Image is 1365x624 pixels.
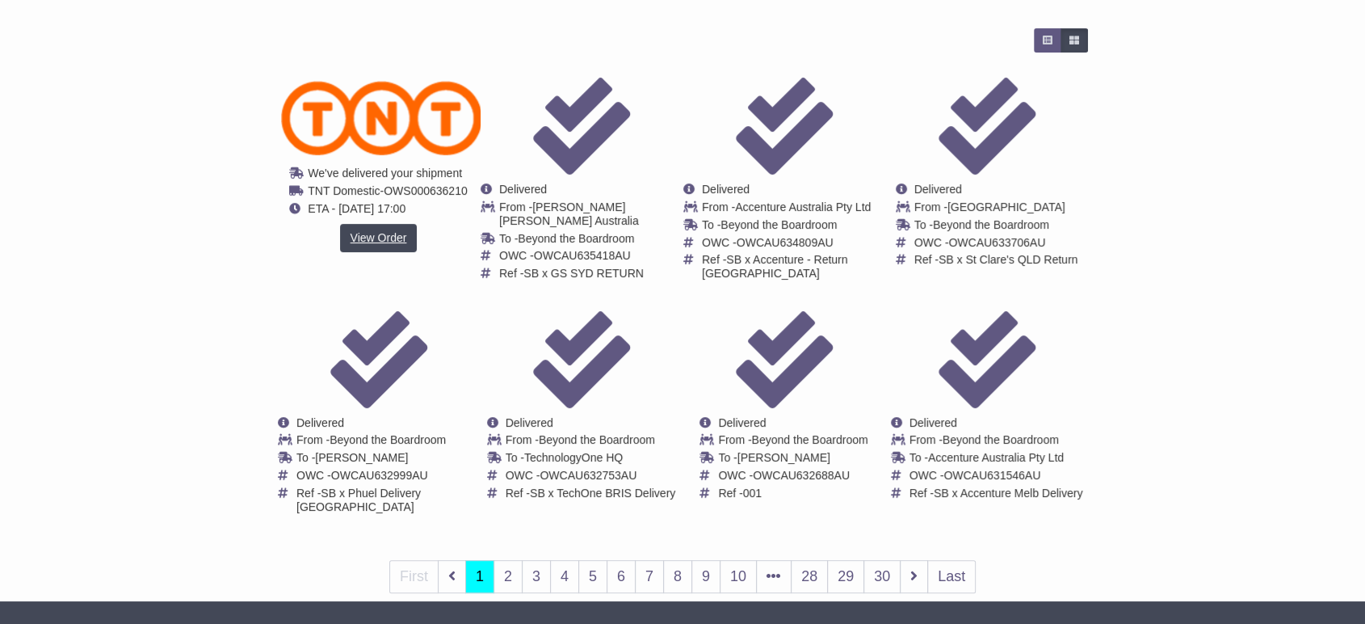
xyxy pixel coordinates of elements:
[909,433,1083,451] td: From -
[534,249,631,262] span: OWCAU635418AU
[914,200,1078,218] td: From -
[296,469,479,487] td: OWC -
[308,184,467,202] td: -
[914,253,1078,267] td: Ref -
[330,433,446,446] span: Beyond the Boardroom
[499,267,682,280] td: Ref -
[550,560,579,593] a: 4
[331,469,428,482] span: OWCAU632999AU
[718,469,867,487] td: OWC -
[737,236,834,249] span: OWCAU634809AU
[296,451,479,469] td: To -
[465,560,494,593] a: 1
[506,416,553,429] span: Delivered
[296,487,421,513] span: SB x Phuel Delivery [GEOGRAPHIC_DATA]
[691,560,720,593] a: 9
[522,560,551,593] a: 3
[702,253,848,280] span: SB x Accenture - Return [GEOGRAPHIC_DATA]
[308,184,380,197] span: TNT Domestic
[702,183,750,196] span: Delivered
[296,416,344,429] span: Delivered
[523,267,644,280] span: SB x GS SYD RETURN
[928,451,1064,464] span: Accenture Australia Pty Ltd
[927,560,976,593] a: Last
[702,236,884,254] td: OWC -
[308,202,405,215] span: ETA - [DATE] 17:00
[718,433,867,451] td: From -
[947,200,1065,213] span: [GEOGRAPHIC_DATA]
[506,469,676,487] td: OWC -
[635,560,664,593] a: 7
[914,183,962,196] span: Delivered
[506,487,676,500] td: Ref -
[607,560,636,593] a: 6
[943,469,1040,482] span: OWCAU631546AU
[384,184,468,197] span: OWS000636210
[718,451,867,469] td: To -
[296,433,479,451] td: From -
[718,416,766,429] span: Delivered
[948,236,1045,249] span: OWCAU633706AU
[737,451,830,464] span: [PERSON_NAME]
[506,433,676,451] td: From -
[702,253,884,280] td: Ref -
[909,451,1083,469] td: To -
[718,487,867,500] td: Ref -
[340,224,418,252] a: View Order
[909,416,957,429] span: Delivered
[499,183,547,196] span: Delivered
[539,433,655,446] span: Beyond the Boardroom
[735,200,871,213] span: Accenture Australia Pty Ltd
[296,487,479,514] td: Ref -
[499,200,682,232] td: From -
[518,232,634,245] span: Beyond the Boardroom
[827,560,864,593] a: 29
[939,253,1077,266] span: SB x St Clare's QLD Return
[524,451,623,464] span: TechnologyOne HQ
[499,232,682,250] td: To -
[702,218,884,236] td: To -
[743,487,762,500] span: 001
[499,249,682,267] td: OWC -
[934,487,1082,500] span: SB x Accenture Melb Delivery
[752,433,868,446] span: Beyond the Boardroom
[863,560,901,593] a: 30
[493,560,523,593] a: 2
[909,469,1083,487] td: OWC -
[308,167,462,179] span: We've delivered your shipment
[943,433,1059,446] span: Beyond the Boardroom
[281,81,482,155] img: TNT_Domestic.png
[914,218,1078,236] td: To -
[540,469,636,482] span: OWCAU632753AU
[791,560,828,593] a: 28
[499,200,639,227] span: [PERSON_NAME] [PERSON_NAME] Australia
[702,200,884,218] td: From -
[720,218,837,231] span: Beyond the Boardroom
[315,451,408,464] span: [PERSON_NAME]
[720,560,757,593] a: 10
[909,487,1083,500] td: Ref -
[506,451,676,469] td: To -
[753,469,850,482] span: OWCAU632688AU
[530,487,675,500] span: SB x TechOne BRIS Delivery
[914,236,1078,254] td: OWC -
[578,560,607,593] a: 5
[933,218,1049,231] span: Beyond the Boardroom
[663,560,692,593] a: 8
